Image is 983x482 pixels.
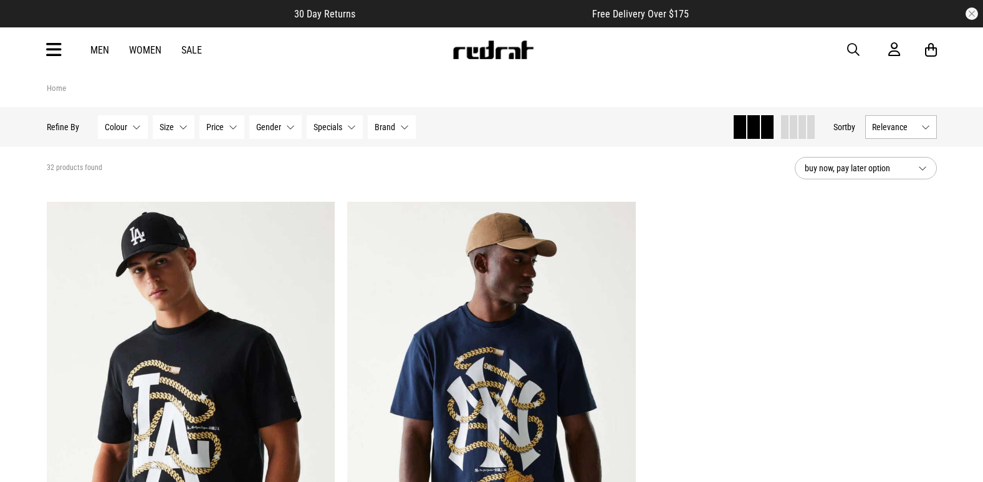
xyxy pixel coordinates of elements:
span: Size [160,122,174,132]
button: Gender [249,115,302,139]
button: Specials [307,115,363,139]
button: Relevance [865,115,937,139]
span: Brand [375,122,395,132]
button: Size [153,115,194,139]
span: by [847,122,855,132]
button: Price [199,115,244,139]
img: Redrat logo [452,40,534,59]
span: 32 products found [47,163,102,173]
p: Refine By [47,122,79,132]
span: Specials [314,122,342,132]
span: Colour [105,122,127,132]
button: buy now, pay later option [795,157,937,179]
a: Home [47,83,66,93]
a: Sale [181,44,202,56]
button: Brand [368,115,416,139]
span: 30 Day Returns [294,8,355,20]
a: Women [129,44,161,56]
button: Colour [98,115,148,139]
span: Relevance [872,122,916,132]
span: Free Delivery Over $175 [592,8,689,20]
span: buy now, pay later option [805,161,908,176]
span: Price [206,122,224,132]
span: Gender [256,122,281,132]
iframe: Customer reviews powered by Trustpilot [380,7,567,20]
a: Men [90,44,109,56]
button: Sortby [833,120,855,135]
